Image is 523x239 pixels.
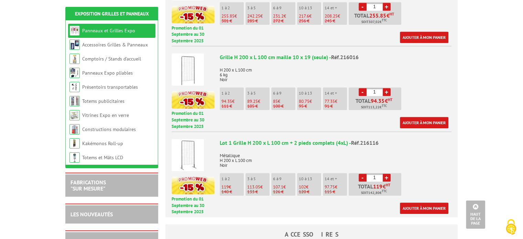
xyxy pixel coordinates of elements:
a: - [359,3,367,11]
p: Promotion du 01 Septembre au 30 Septembre 2025 [172,196,215,215]
p: € [325,99,347,104]
p: 100 € [273,104,295,109]
p: 95 € [299,104,321,109]
p: 133 € [247,189,270,194]
img: promotion [172,6,215,23]
p: 126 € [273,189,295,194]
a: - [359,88,367,96]
p: 140 € [221,189,244,194]
span: 94.35 [371,98,385,104]
a: Haut de la page [466,200,485,229]
sup: HT [386,183,390,187]
sup: HT [388,97,392,102]
span: Soit € [361,190,387,196]
span: € [385,98,388,104]
img: Présentoirs transportables [69,82,80,92]
span: 231.2 [273,13,284,19]
p: € [325,14,347,19]
p: 14 et + [325,176,347,181]
p: 3 à 5 [247,176,270,181]
p: Promotion du 01 Septembre au 30 Septembre 2025 [172,110,215,130]
img: Comptoirs / Stands d'accueil [69,54,80,64]
img: Lot 1 Grille H 200 x L 100 cm + 2 pieds complets (4xL) [172,139,204,171]
a: Ajouter à mon panier [400,32,448,43]
a: Ajouter à mon panier [400,203,448,214]
p: Total [350,13,401,25]
span: 97.75 [325,184,335,190]
p: 120 € [299,189,321,194]
a: Totems et Mâts LCD [82,154,123,161]
img: Kakémonos Roll-up [69,138,80,149]
span: 113.05 [247,184,260,190]
a: - [359,174,367,182]
a: + [383,88,391,96]
h4: ACCESSOIRES [165,231,458,238]
p: € [273,185,295,189]
sup: TTC [382,189,387,193]
a: + [383,3,391,11]
p: Métallique H 200 x L 100 cm Noir [220,149,451,168]
img: Panneaux Expo pliables [69,68,80,78]
p: H 200 x L 100 cm 6 kg Noir [220,63,451,82]
p: 1 à 2 [221,176,244,181]
p: € [299,99,321,104]
a: + [383,174,391,182]
a: Comptoirs / Stands d'accueil [82,56,141,62]
p: 91 € [325,104,347,109]
sup: TTC [382,104,387,108]
img: Panneaux et Grilles Expo [69,25,80,36]
p: 6 à 9 [273,176,295,181]
a: Présentoirs transportables [82,84,138,90]
p: € [221,99,244,104]
span: 119 [373,184,383,189]
p: Total [350,98,401,110]
a: Kakémonos Roll-up [82,140,123,146]
p: 272 € [273,19,295,23]
p: 6 à 9 [273,91,295,96]
span: 255.85 [369,13,386,18]
span: € [386,13,390,18]
a: Panneaux et Grilles Expo [82,28,135,34]
p: 10 à 13 [299,91,321,96]
span: 307,02 [369,19,380,25]
a: Ajouter à mon panier [400,117,448,128]
div: Grille H 200 x L 100 cm maille 10 x 19 (seule) - [220,53,451,61]
p: 105 € [247,104,270,109]
img: Grille H 200 x L 100 cm maille 10 x 19 (seule) [172,53,204,86]
p: € [247,185,270,189]
img: Accessoires Grilles & Panneaux [69,40,80,50]
p: 1 à 2 [221,91,244,96]
img: Totems et Mâts LCD [69,152,80,163]
span: 255.85 [221,13,235,19]
span: 85 [273,98,278,104]
p: 301 € [221,19,244,23]
p: € [273,99,295,104]
p: 1 à 2 [221,6,244,10]
img: Vitrines Expo en verre [69,110,80,120]
a: FABRICATIONS"Sur Mesure" [70,179,106,192]
p: € [325,185,347,189]
span: Soit € [361,105,387,110]
img: Cookies (fenêtre modale) [502,218,520,236]
a: Panneaux Expo pliables [82,70,133,76]
p: 111 € [221,104,244,109]
p: 256 € [299,19,321,23]
p: € [221,185,244,189]
span: 242.25 [247,13,260,19]
p: 10 à 13 [299,176,321,181]
p: 3 à 5 [247,6,270,10]
p: Total [350,184,401,196]
p: 3 à 5 [247,91,270,96]
div: Lot 1 Grille H 200 x L 100 cm + 2 pieds complets (4xL) - [220,139,451,147]
span: 113,22 [368,105,380,110]
p: 115 € [325,189,347,194]
span: Soit € [361,19,387,25]
p: 14 et + [325,91,347,96]
a: Constructions modulaires [82,126,136,132]
p: 285 € [247,19,270,23]
img: Totems publicitaires [69,96,80,106]
span: 142,80 [368,190,380,196]
span: 119 [221,184,229,190]
span: 80.75 [299,98,309,104]
span: 77.35 [325,98,335,104]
